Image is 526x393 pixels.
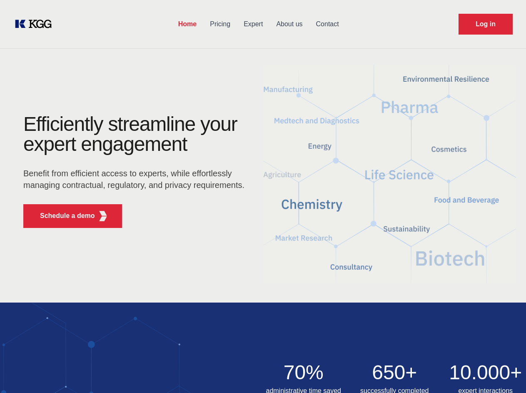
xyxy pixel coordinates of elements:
a: Expert [237,13,269,35]
a: KOL Knowledge Platform: Talk to Key External Experts (KEE) [13,18,58,31]
img: KGG Fifth Element RED [98,211,108,221]
a: Contact [309,13,346,35]
p: Schedule a demo [40,211,95,221]
a: Request Demo [459,14,513,35]
h1: Efficiently streamline your expert engagement [23,114,250,154]
a: Home [172,13,203,35]
a: About us [269,13,309,35]
img: KGG Fifth Element RED [263,54,516,294]
p: Benefit from efficient access to experts, while effortlessly managing contractual, regulatory, an... [23,168,250,191]
h2: 70% [263,363,344,383]
a: Pricing [203,13,237,35]
h2: 650+ [354,363,435,383]
button: Schedule a demoKGG Fifth Element RED [23,204,122,228]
